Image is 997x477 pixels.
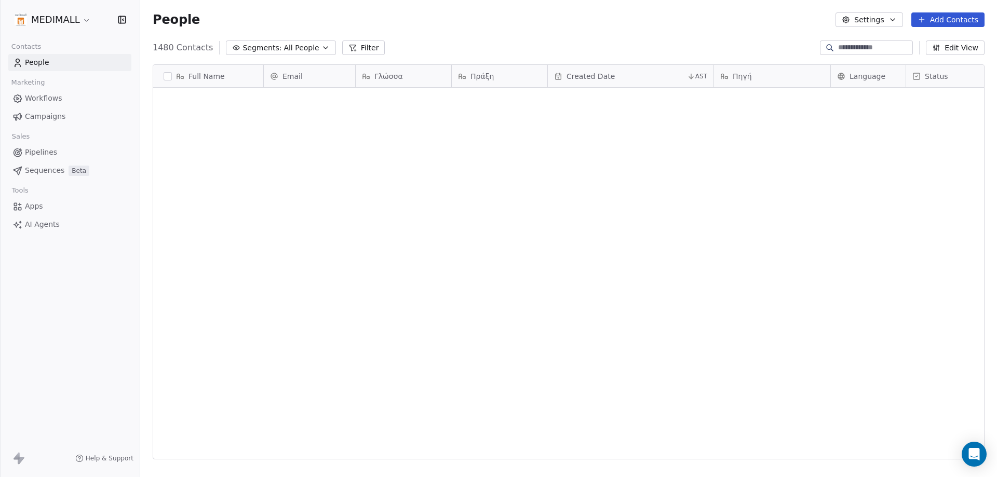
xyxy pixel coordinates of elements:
[25,93,62,104] span: Workflows
[25,201,43,212] span: Apps
[75,454,133,462] a: Help & Support
[7,75,49,90] span: Marketing
[153,65,263,87] div: Full Name
[8,54,131,71] a: People
[714,65,830,87] div: Πηγή
[153,42,213,54] span: 1480 Contacts
[242,43,281,53] span: Segments:
[8,198,131,215] a: Apps
[962,442,987,467] div: Open Intercom Messenger
[25,57,49,68] span: People
[695,72,707,80] span: AST
[7,129,34,144] span: Sales
[188,71,225,81] span: Full Name
[282,71,303,81] span: Email
[25,219,60,230] span: AI Agents
[8,144,131,161] a: Pipelines
[374,71,403,81] span: Γλώσσα
[25,147,57,158] span: Pipelines
[8,216,131,233] a: AI Agents
[284,43,319,53] span: All People
[7,39,46,54] span: Contacts
[548,65,713,87] div: Created DateAST
[342,40,385,55] button: Filter
[31,13,80,26] span: MEDIMALL
[15,13,27,26] img: Medimall%20logo%20(2).1.jpg
[264,65,355,87] div: Email
[7,183,33,198] span: Tools
[911,12,985,27] button: Add Contacts
[836,12,902,27] button: Settings
[8,90,131,107] a: Workflows
[452,65,547,87] div: Πράξη
[25,111,65,122] span: Campaigns
[153,12,200,28] span: People
[8,108,131,125] a: Campaigns
[25,165,64,176] span: Sequences
[153,88,264,460] div: grid
[12,11,93,29] button: MEDIMALL
[86,454,133,462] span: Help & Support
[906,65,989,87] div: Status
[925,71,948,81] span: Status
[470,71,494,81] span: Πράξη
[733,71,752,81] span: Πηγή
[356,65,451,87] div: Γλώσσα
[567,71,615,81] span: Created Date
[850,71,885,81] span: Language
[926,40,985,55] button: Edit View
[831,65,906,87] div: Language
[69,166,89,176] span: Beta
[8,162,131,179] a: SequencesBeta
